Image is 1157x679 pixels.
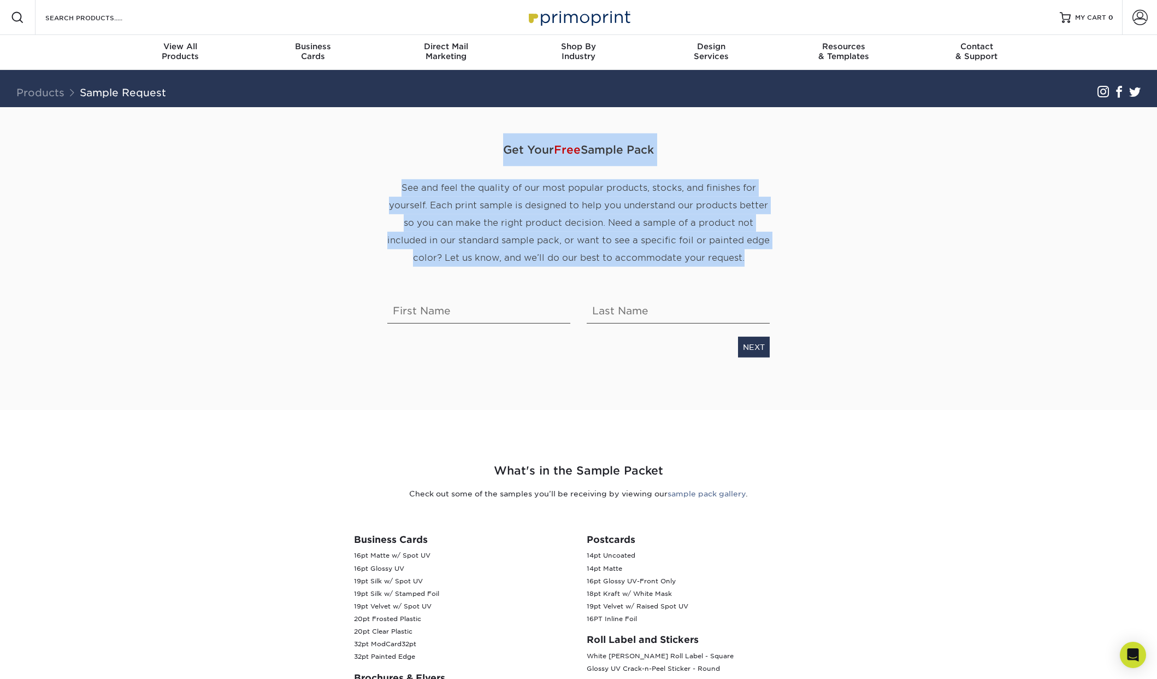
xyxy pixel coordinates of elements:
[114,42,247,51] span: View All
[1108,14,1113,21] span: 0
[645,42,777,61] div: Services
[512,35,645,70] a: Shop ByIndustry
[645,35,777,70] a: DesignServices
[247,42,380,61] div: Cards
[554,143,581,156] span: Free
[1075,13,1106,22] span: MY CART
[587,549,803,625] p: 14pt Uncoated 14pt Matte 16pt Glossy UV-Front Only 18pt Kraft w/ White Mask 19pt Velvet w/ Raised...
[738,337,770,358] a: NEXT
[114,35,247,70] a: View AllProducts
[910,42,1043,51] span: Contact
[645,42,777,51] span: Design
[512,42,645,61] div: Industry
[587,534,803,545] h3: Postcards
[910,35,1043,70] a: Contact& Support
[380,42,512,51] span: Direct Mail
[777,35,910,70] a: Resources& Templates
[910,42,1043,61] div: & Support
[777,42,910,51] span: Resources
[44,11,151,24] input: SEARCH PRODUCTS.....
[777,42,910,61] div: & Templates
[247,35,380,70] a: BusinessCards
[16,86,64,98] a: Products
[387,183,770,263] span: See and feel the quality of our most popular products, stocks, and finishes for yourself. Each pr...
[247,42,380,51] span: Business
[354,534,570,545] h3: Business Cards
[668,489,746,498] a: sample pack gallery
[80,86,166,98] a: Sample Request
[354,549,570,663] p: 16pt Matte w/ Spot UV 16pt Glossy UV 19pt Silk w/ Spot UV 19pt Silk w/ Stamped Foil 19pt Velvet w...
[259,488,898,499] p: Check out some of the samples you’ll be receiving by viewing our .
[587,650,803,675] p: White [PERSON_NAME] Roll Label - Square Glossy UV Crack-n-Peel Sticker - Round
[259,463,898,479] h2: What's in the Sample Packet
[512,42,645,51] span: Shop By
[387,133,770,166] span: Get Your Sample Pack
[587,634,803,645] h3: Roll Label and Stickers
[380,42,512,61] div: Marketing
[524,5,633,29] img: Primoprint
[1120,642,1146,668] div: Open Intercom Messenger
[380,35,512,70] a: Direct MailMarketing
[114,42,247,61] div: Products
